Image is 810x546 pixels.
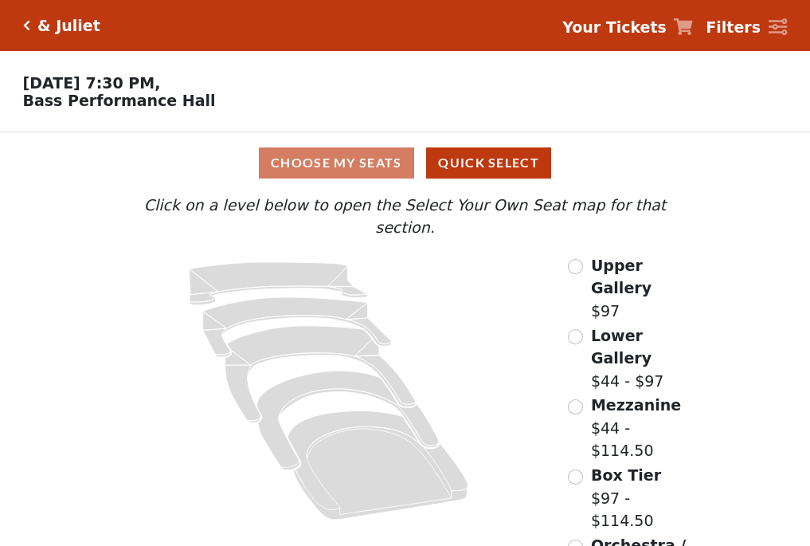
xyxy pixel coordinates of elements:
a: Click here to go back to filters [23,20,30,31]
path: Upper Gallery - Seats Available: 289 [190,262,368,305]
button: Quick Select [426,147,551,179]
span: Box Tier [591,466,661,484]
path: Lower Gallery - Seats Available: 80 [203,297,392,357]
span: Lower Gallery [591,327,652,367]
strong: Your Tickets [562,18,667,36]
path: Orchestra / Parterre Circle - Seats Available: 17 [288,410,469,520]
label: $44 - $97 [591,324,698,393]
label: $97 [591,254,698,323]
label: $44 - $114.50 [591,394,698,462]
h5: & Juliet [37,17,100,35]
a: Your Tickets [562,16,693,39]
span: Upper Gallery [591,257,652,297]
a: Filters [706,16,787,39]
span: Mezzanine [591,396,681,414]
p: Click on a level below to open the Select Your Own Seat map for that section. [112,194,697,239]
label: $97 - $114.50 [591,464,698,532]
strong: Filters [706,18,761,36]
